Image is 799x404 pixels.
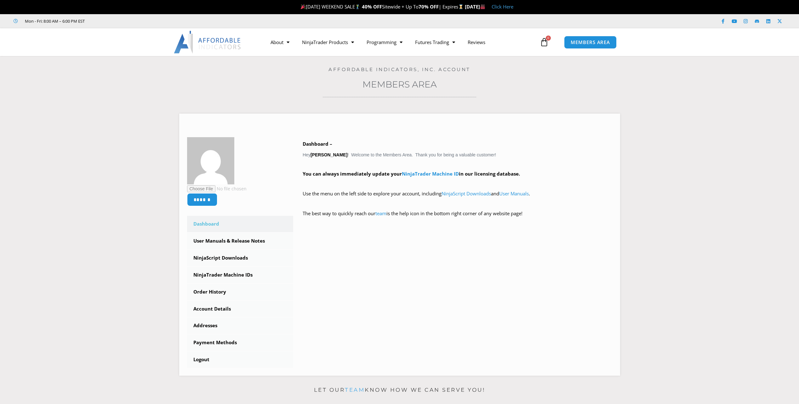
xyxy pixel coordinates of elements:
a: User Manuals & Release Notes [187,233,294,249]
iframe: Customer reviews powered by Trustpilot [94,18,188,24]
img: 🎉 [301,4,305,9]
strong: You can always immediately update your in our licensing database. [303,171,520,177]
a: Dashboard [187,216,294,232]
a: Reviews [461,35,492,49]
a: User Manuals [499,190,529,197]
a: team [375,210,386,216]
a: Click Here [492,3,513,10]
img: 🏭 [480,4,485,9]
a: Account Details [187,301,294,317]
a: 0 [530,33,558,51]
a: Logout [187,351,294,368]
a: Affordable Indicators, Inc. Account [328,66,471,72]
a: NinjaScript Downloads [187,250,294,266]
a: NinjaTrader Machine ID [402,171,459,177]
span: MEMBERS AREA [571,40,610,45]
a: Members Area [362,79,437,90]
span: 0 [546,36,551,41]
p: Use the menu on the left side to explore your account, including and . [303,189,612,207]
a: NinjaTrader Machine IDs [187,267,294,283]
a: About [264,35,296,49]
p: The best way to quickly reach our is the help icon in the bottom right corner of any website page! [303,209,612,227]
strong: [PERSON_NAME] [311,152,347,157]
a: Programming [360,35,409,49]
div: Hey ! Welcome to the Members Area. Thank you for being a valuable customer! [303,140,612,227]
a: Payment Methods [187,334,294,351]
img: 708788ecfd8fe1f3a26ee2726a4fff7f4be5ec0f1b5e3a364599d697e93f3e1d [187,137,234,184]
span: [DATE] WEEKEND SALE Sitewide + Up To | Expires [299,3,465,10]
a: Futures Trading [409,35,461,49]
img: 🏌️‍♂️ [355,4,360,9]
b: Dashboard – [303,141,332,147]
nav: Menu [264,35,538,49]
nav: Account pages [187,216,294,368]
img: ⌛ [459,4,463,9]
strong: 70% OFF [419,3,439,10]
a: NinjaTrader Products [296,35,360,49]
a: Order History [187,284,294,300]
a: team [345,387,365,393]
img: LogoAI | Affordable Indicators – NinjaTrader [174,31,242,53]
p: Let our know how we can serve you! [179,385,620,395]
a: Addresses [187,317,294,334]
a: MEMBERS AREA [564,36,617,49]
strong: 40% OFF [362,3,382,10]
strong: [DATE] [465,3,485,10]
span: Mon - Fri: 8:00 AM – 6:00 PM EST [23,17,85,25]
a: NinjaScript Downloads [442,190,491,197]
